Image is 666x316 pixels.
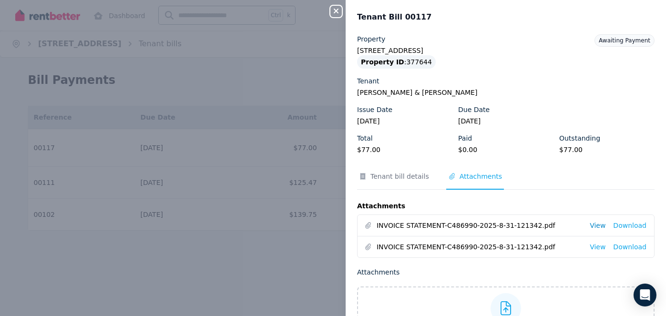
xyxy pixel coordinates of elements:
p: Attachments [357,201,655,211]
a: View [590,221,605,230]
p: Attachments [357,267,655,277]
a: View [590,242,605,252]
label: Tenant [357,76,379,86]
span: Tenant bill details [370,172,429,181]
nav: Tabs [357,172,655,190]
span: INVOICE STATEMENT-C486990-2025-8-31-121342.pdf [377,242,582,252]
legend: [DATE] [357,116,452,126]
legend: $0.00 [458,145,553,154]
legend: $77.00 [357,145,452,154]
a: Download [613,242,646,252]
a: Download [613,221,646,230]
span: INVOICE STATEMENT-C486990-2025-8-31-121342.pdf [377,221,582,230]
label: Paid [458,133,472,143]
div: Open Intercom Messenger [634,284,656,306]
label: Property [357,34,385,44]
legend: $77.00 [559,145,655,154]
span: Property ID [361,57,404,67]
legend: [DATE] [458,116,553,126]
label: Due Date [458,105,490,114]
span: Tenant Bill 00117 [357,11,431,23]
span: Attachments [460,172,502,181]
legend: [PERSON_NAME] & [PERSON_NAME] [357,88,655,97]
div: : 377644 [357,55,436,69]
label: Outstanding [559,133,600,143]
label: Total [357,133,373,143]
span: Awaiting Payment [599,37,650,44]
legend: [STREET_ADDRESS] [357,46,655,55]
label: Issue Date [357,105,392,114]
